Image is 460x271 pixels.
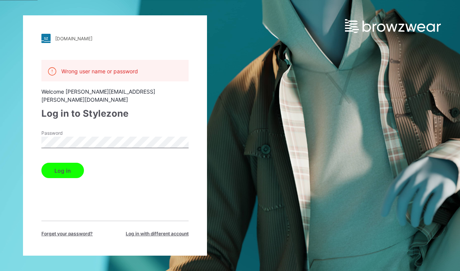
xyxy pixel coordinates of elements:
p: Wrong user name or password [61,67,138,75]
button: Log in [41,163,84,178]
span: Log in with different account [126,230,189,237]
div: Log in to Stylezone [41,107,189,121]
img: browzwear-logo.e42bd6dac1945053ebaf764b6aa21510.svg [345,19,441,33]
div: Welcome [PERSON_NAME][EMAIL_ADDRESS][PERSON_NAME][DOMAIN_NAME] [41,88,189,104]
a: [DOMAIN_NAME] [41,34,189,43]
img: alert.76a3ded3c87c6ed799a365e1fca291d4.svg [48,67,57,76]
label: Password [41,130,95,137]
div: [DOMAIN_NAME] [55,36,92,41]
span: Forget your password? [41,230,93,237]
img: stylezone-logo.562084cfcfab977791bfbf7441f1a819.svg [41,34,51,43]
